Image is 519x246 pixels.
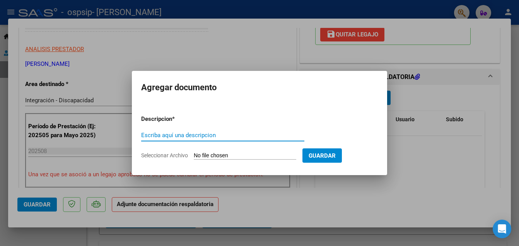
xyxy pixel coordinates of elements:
[302,148,342,163] button: Guardar
[141,80,378,95] h2: Agregar documento
[309,152,336,159] span: Guardar
[141,115,212,124] p: Descripcion
[141,152,188,158] span: Seleccionar Archivo
[493,220,511,238] div: Open Intercom Messenger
